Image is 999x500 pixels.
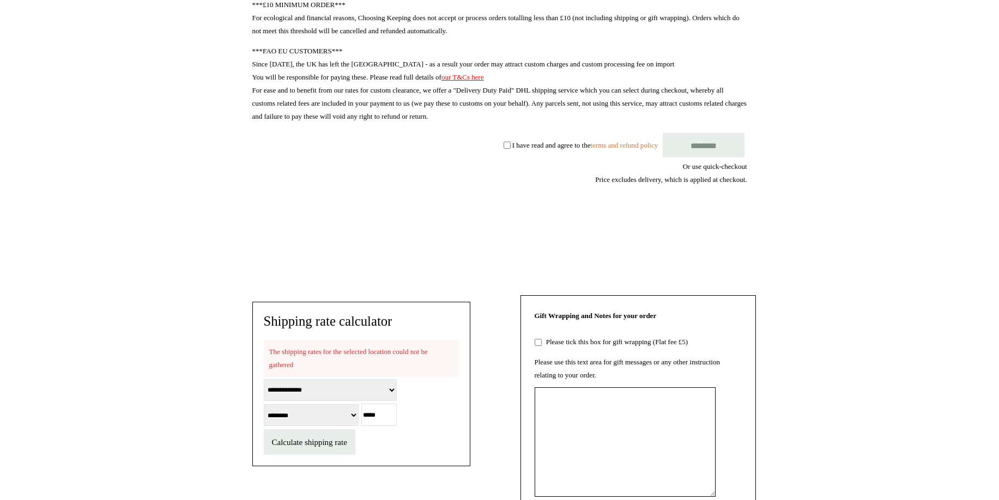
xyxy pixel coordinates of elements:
[543,338,688,346] label: Please tick this box for gift wrapping (Flat fee £5)
[264,340,459,377] div: The shipping rates for the selected location could not be gathered
[252,173,747,186] div: Price excludes delivery, which is applied at checkout.
[665,225,747,255] iframe: PayPal-paypal
[535,312,657,320] strong: Gift Wrapping and Notes for your order
[590,141,658,149] a: terms and refund policy
[264,377,459,455] form: select location
[361,404,397,426] input: Postcode
[264,429,355,455] button: Calculate shipping rate
[264,313,459,330] h4: Shipping rate calculator
[535,358,720,379] label: Please use this text area for gift messages or any other instruction relating to your order.
[441,73,484,81] a: our T&Cs here
[252,45,747,123] p: ***FAO EU CUSTOMERS*** Since [DATE], the UK has left the [GEOGRAPHIC_DATA] - as a result your ord...
[252,160,747,186] div: Or use quick-checkout
[272,438,347,447] span: Calculate shipping rate
[512,141,658,149] label: I have read and agree to the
